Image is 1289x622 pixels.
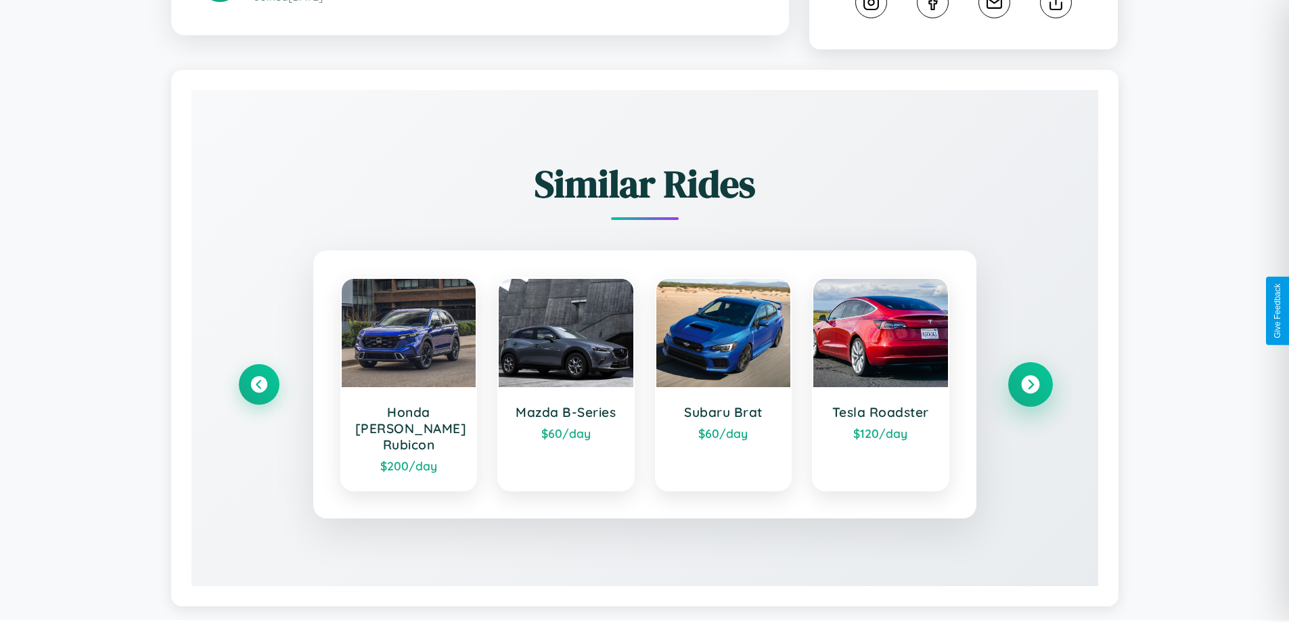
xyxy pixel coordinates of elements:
[827,404,934,420] h3: Tesla Roadster
[355,404,463,453] h3: Honda [PERSON_NAME] Rubicon
[512,426,620,441] div: $ 60 /day
[670,404,777,420] h3: Subaru Brat
[827,426,934,441] div: $ 120 /day
[670,426,777,441] div: $ 60 /day
[1273,284,1282,338] div: Give Feedback
[340,277,478,491] a: Honda [PERSON_NAME] Rubicon$200/day
[655,277,792,491] a: Subaru Brat$60/day
[239,158,1051,210] h2: Similar Rides
[355,458,463,473] div: $ 200 /day
[512,404,620,420] h3: Mazda B-Series
[497,277,635,491] a: Mazda B-Series$60/day
[812,277,949,491] a: Tesla Roadster$120/day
